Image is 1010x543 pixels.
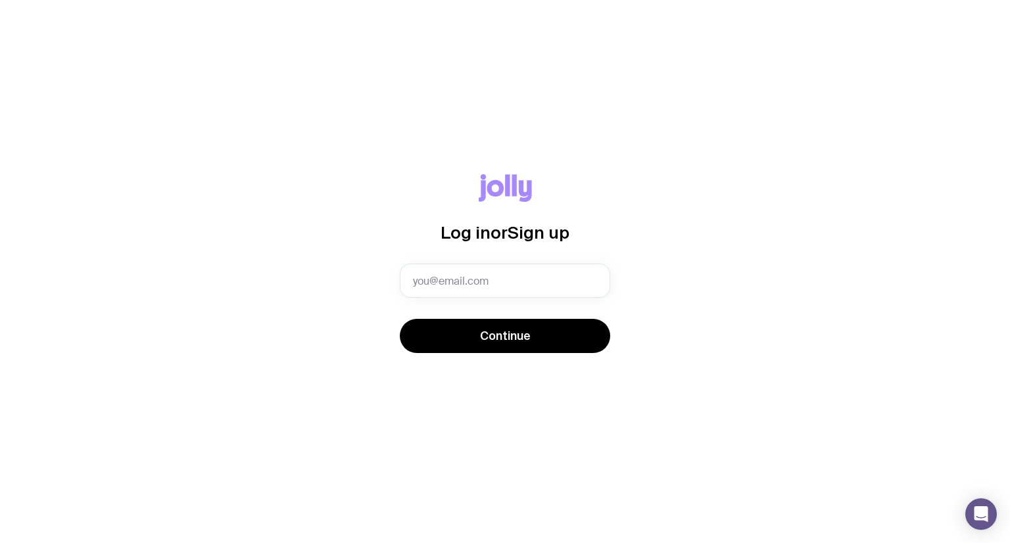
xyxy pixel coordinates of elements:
input: you@email.com [400,264,610,298]
span: Sign up [508,223,569,242]
button: Continue [400,319,610,353]
span: Continue [480,328,531,344]
div: Open Intercom Messenger [965,498,997,530]
span: Log in [441,223,491,242]
span: or [491,223,508,242]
